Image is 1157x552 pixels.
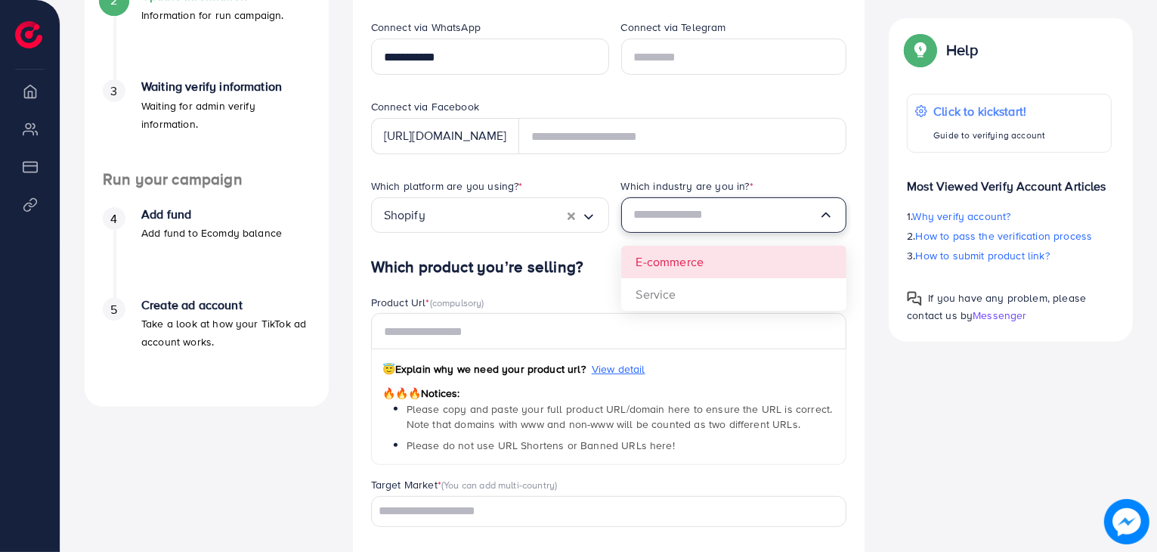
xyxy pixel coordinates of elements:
p: Most Viewed Verify Account Articles [907,165,1112,195]
span: 😇 [382,361,395,377]
span: Messenger [973,308,1026,323]
p: Add fund to Ecomdy balance [141,224,282,242]
span: Notices: [382,386,460,401]
span: Please copy and paste your full product URL/domain here to ensure the URL is correct. Note that d... [407,402,833,432]
p: Guide to verifying account [933,126,1045,144]
div: Search for option [621,197,847,233]
img: image [1104,499,1149,544]
div: [URL][DOMAIN_NAME] [371,118,519,154]
h4: Waiting verify information [141,79,311,94]
label: Target Market [371,477,558,492]
span: How to submit product link? [916,248,1050,263]
span: Please do not use URL Shortens or Banned URLs here! [407,438,675,453]
span: If you have any problem, please contact us by [907,290,1086,323]
span: 4 [110,210,117,228]
span: 3 [110,82,117,100]
input: Search for option [425,203,568,227]
p: Take a look at how your TikTok ad account works. [141,315,311,351]
li: Service [621,278,847,311]
h4: Create ad account [141,298,311,312]
span: View detail [592,361,645,377]
h4: Run your campaign [85,170,329,189]
h4: Which product you’re selling? [371,258,847,277]
img: Popup guide [907,291,922,306]
span: 5 [110,301,117,318]
label: Connect via Facebook [371,99,479,114]
label: Connect via WhatsApp [371,20,481,35]
label: Which platform are you using? [371,178,523,194]
input: Search for option [373,500,828,523]
h4: Add fund [141,207,282,222]
span: (You can add multi-country) [441,478,557,492]
p: Click to kickstart! [933,102,1045,120]
div: Search for option [371,496,847,527]
span: Why verify account? [913,209,1011,224]
img: logo [15,21,42,48]
label: Which industry are you in? [621,178,753,194]
div: Search for option [371,197,609,233]
li: Create ad account [85,298,329,389]
button: Clear Selected [568,206,575,224]
p: Help [946,41,978,59]
span: (compulsory) [430,296,484,309]
span: 🔥🔥🔥 [382,386,421,401]
input: Search for option [634,203,819,227]
p: 1. [907,207,1112,225]
label: Connect via Telegram [621,20,726,35]
p: 2. [907,227,1112,245]
p: Information for run campaign. [141,6,284,24]
li: Waiting verify information [85,79,329,170]
p: 3. [907,247,1112,265]
li: E-commerce [621,246,847,278]
p: Waiting for admin verify information. [141,97,311,133]
span: How to pass the verification process [916,228,1093,243]
img: Popup guide [907,36,934,64]
span: Explain why we need your product url? [382,361,586,377]
li: Add fund [85,207,329,298]
span: Shopify [384,203,425,227]
label: Product Url [371,295,484,310]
